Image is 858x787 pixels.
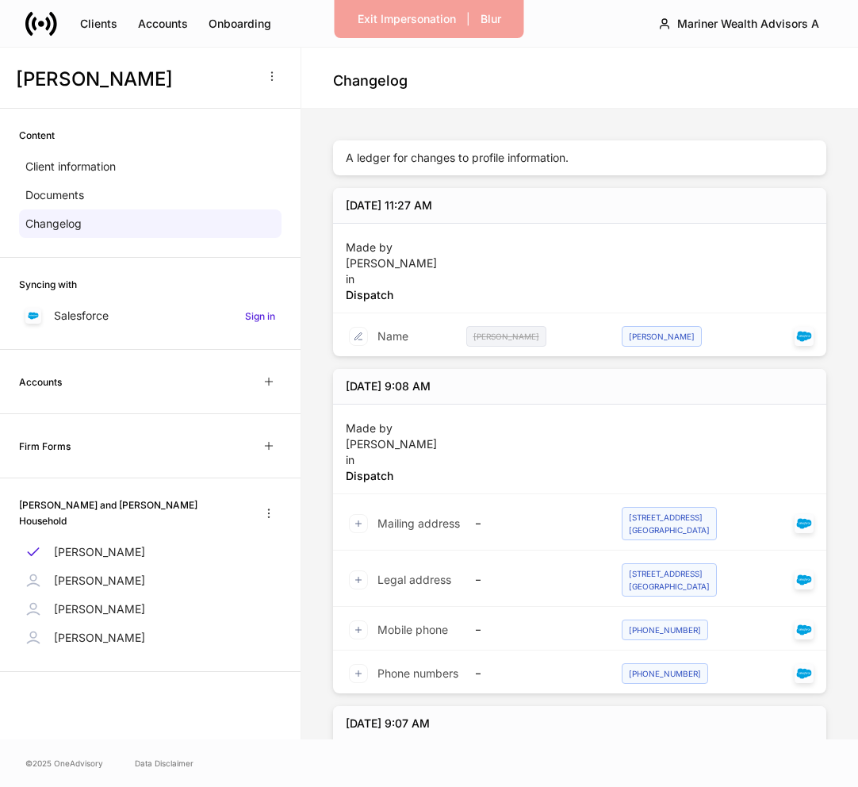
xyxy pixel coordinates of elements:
[466,326,546,347] div: [PERSON_NAME]
[19,566,282,595] a: [PERSON_NAME]
[476,666,481,681] h6: –
[19,301,282,330] a: SalesforceSign in
[346,378,431,394] div: [DATE] 9:08 AM
[54,308,109,324] p: Salesforce
[629,525,710,535] span: [GEOGRAPHIC_DATA]
[19,538,282,566] a: [PERSON_NAME]
[19,128,55,143] h6: Content
[19,624,282,652] a: [PERSON_NAME]
[476,572,481,587] h6: –
[795,570,814,589] div: Salesforce
[25,187,84,203] p: Documents
[346,414,437,484] div: Made by in
[54,573,145,589] p: [PERSON_NAME]
[481,11,501,27] div: Blur
[346,198,432,213] div: [DATE] 11:27 AM
[19,374,62,390] h6: Accounts
[476,622,481,637] h6: –
[19,595,282,624] a: [PERSON_NAME]
[19,152,282,181] a: Client information
[347,6,466,32] button: Exit Impersonation
[645,10,833,38] button: Mariner Wealth Advisors A
[54,601,145,617] p: [PERSON_NAME]
[19,497,243,528] h6: [PERSON_NAME] and [PERSON_NAME] Household
[80,16,117,32] div: Clients
[25,216,82,232] p: Changelog
[333,71,408,90] h4: Changelog
[795,664,814,683] div: Salesforce
[70,11,128,36] button: Clients
[629,582,710,591] span: [GEOGRAPHIC_DATA]
[622,326,702,347] div: [PERSON_NAME]
[54,630,145,646] p: [PERSON_NAME]
[346,287,437,303] h5: Dispatch
[629,569,703,578] span: [STREET_ADDRESS]
[198,11,282,36] button: Onboarding
[346,716,430,731] div: [DATE] 9:07 AM
[128,11,198,36] button: Accounts
[19,439,71,454] h6: Firm Forms
[19,181,282,209] a: Documents
[346,468,437,484] h5: Dispatch
[377,622,448,638] p: Mobile phone
[333,140,826,175] div: A ledger for changes to profile information.
[19,209,282,238] a: Changelog
[377,328,408,344] p: Name
[377,516,460,532] p: Mailing address
[25,159,116,175] p: Client information
[795,620,814,639] div: Salesforce
[54,544,145,560] p: [PERSON_NAME]
[245,309,275,324] h6: Sign in
[377,572,451,588] p: Legal address
[358,11,456,27] div: Exit Impersonation
[629,625,701,635] span: [PHONE_NUMBER]
[377,666,458,681] p: Phone numbers
[19,277,77,292] h6: Syncing with
[16,67,253,92] h3: [PERSON_NAME]
[795,327,814,346] div: Salesforce
[209,16,271,32] div: Onboarding
[677,16,819,32] div: Mariner Wealth Advisors A
[138,16,188,32] div: Accounts
[135,757,193,770] a: Data Disclaimer
[795,514,814,533] div: Salesforce
[25,757,103,770] span: © 2025 OneAdvisory
[346,436,437,452] p: [PERSON_NAME]
[476,516,481,531] h6: –
[629,513,703,522] span: [STREET_ADDRESS]
[346,233,437,303] div: Made by in
[629,669,701,678] span: [PHONE_NUMBER]
[346,255,437,271] p: [PERSON_NAME]
[470,6,511,32] button: Blur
